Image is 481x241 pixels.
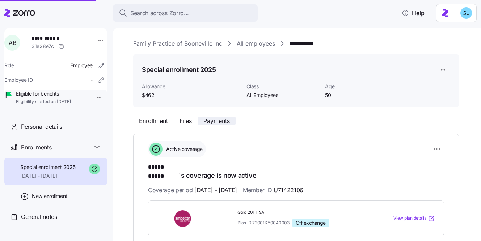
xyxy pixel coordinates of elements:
span: Search across Zorro... [130,9,189,18]
span: Active coverage [164,145,203,153]
span: Role [4,62,14,69]
span: Class [246,83,319,90]
span: Member ID [243,186,303,195]
span: Enrollments [21,143,51,152]
span: Eligibility started on [DATE] [16,99,71,105]
span: A B [9,40,16,46]
span: Off exchange [296,220,326,226]
span: Enrollment [139,118,168,124]
span: Plan ID: 72001KY0040003 [237,220,290,226]
span: 50 [325,92,398,99]
span: Special enrollment 2025 [20,164,76,171]
span: General notes [21,212,57,221]
span: Help [402,9,425,17]
img: Ambetter [157,210,209,227]
span: Age [325,83,398,90]
span: Coverage period [148,186,237,195]
span: Employee ID [4,76,33,84]
span: All Employees [246,92,319,99]
a: Family Practice of Booneville Inc [133,39,222,48]
span: New enrollment [32,193,67,200]
span: Eligible for benefits [16,90,71,97]
span: Personal details [21,122,62,131]
span: [DATE] - [DATE] [20,172,76,179]
span: $462 [142,92,241,99]
span: [DATE] - [DATE] [194,186,237,195]
span: Files [180,118,192,124]
h1: Special enrollment 2025 [142,65,216,74]
button: Help [396,6,430,20]
img: 7c620d928e46699fcfb78cede4daf1d1 [460,7,472,19]
span: Employee [70,62,93,69]
a: All employees [237,39,275,48]
span: Gold 201 HSA [237,210,364,216]
h1: 's coverage is now active [148,163,444,180]
button: Search across Zorro... [113,4,258,22]
span: Payments [203,118,230,124]
span: - [90,76,93,84]
span: U71422106 [274,186,303,195]
span: Allowance [142,83,241,90]
span: View plan details [393,215,426,222]
a: View plan details [393,215,435,222]
span: 31e28e7c [31,43,54,50]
